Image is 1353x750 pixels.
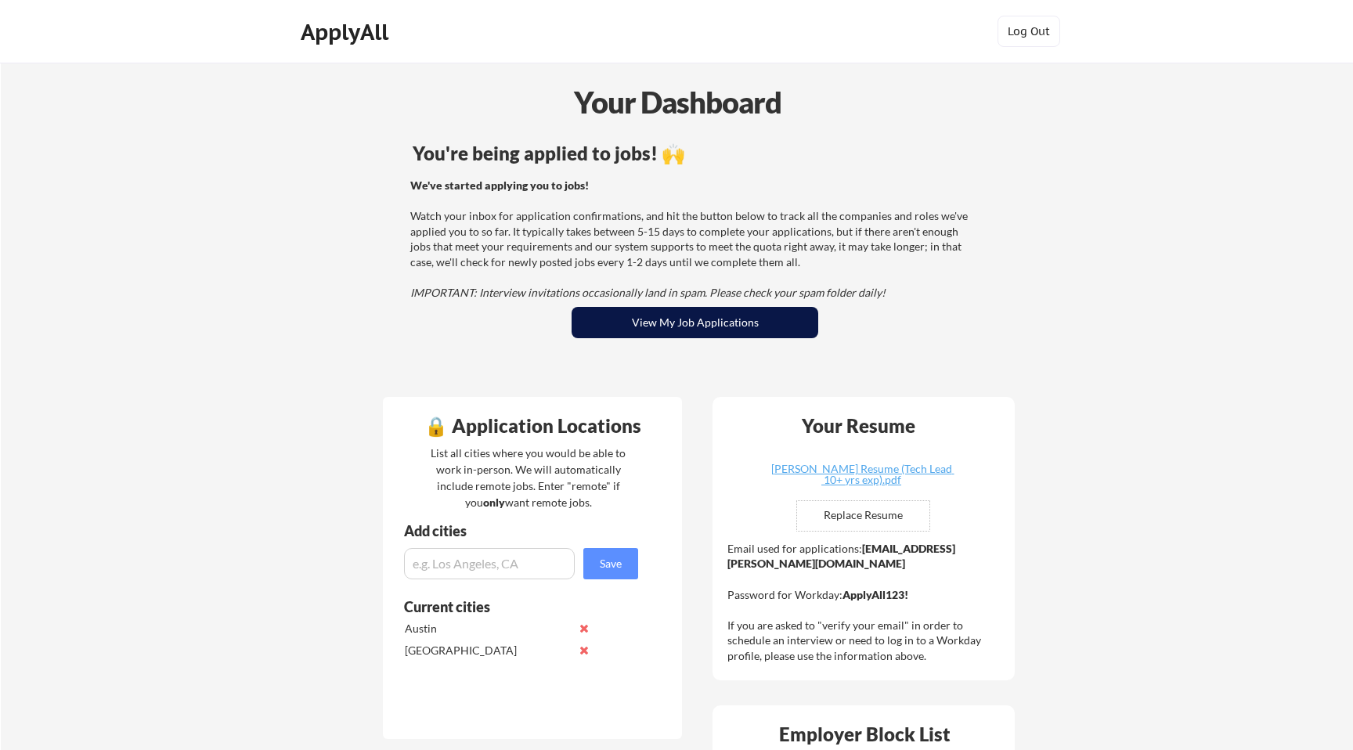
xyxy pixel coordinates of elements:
div: Email used for applications: Password for Workday: If you are asked to "verify your email" in ord... [727,541,1004,664]
strong: [EMAIL_ADDRESS][PERSON_NAME][DOMAIN_NAME] [727,542,955,571]
div: 🔒 Application Locations [387,416,678,435]
strong: We've started applying you to jobs! [410,178,589,192]
div: List all cities where you would be able to work in-person. We will automatically include remote j... [420,445,636,510]
div: Current cities [404,600,621,614]
em: IMPORTANT: Interview invitations occasionally land in spam. Please check your spam folder daily! [410,286,886,299]
strong: ApplyAll123! [842,588,908,601]
div: Your Dashboard [2,80,1353,124]
button: View My Job Applications [572,307,818,338]
div: Add cities [404,524,642,538]
div: ApplyAll [301,19,393,45]
button: Save [583,548,638,579]
strong: only [483,496,505,509]
div: [GEOGRAPHIC_DATA] [405,643,570,658]
input: e.g. Los Angeles, CA [404,548,575,579]
div: Austin [405,621,570,636]
div: You're being applied to jobs! 🙌 [413,144,977,163]
div: Your Resume [781,416,936,435]
button: Log Out [998,16,1060,47]
div: Employer Block List [719,725,1010,744]
div: [PERSON_NAME] Resume (Tech Lead 10+ yrs exp).pdf [768,463,954,485]
div: Watch your inbox for application confirmations, and hit the button below to track all the compani... [410,178,975,301]
a: [PERSON_NAME] Resume (Tech Lead 10+ yrs exp).pdf [768,463,954,488]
